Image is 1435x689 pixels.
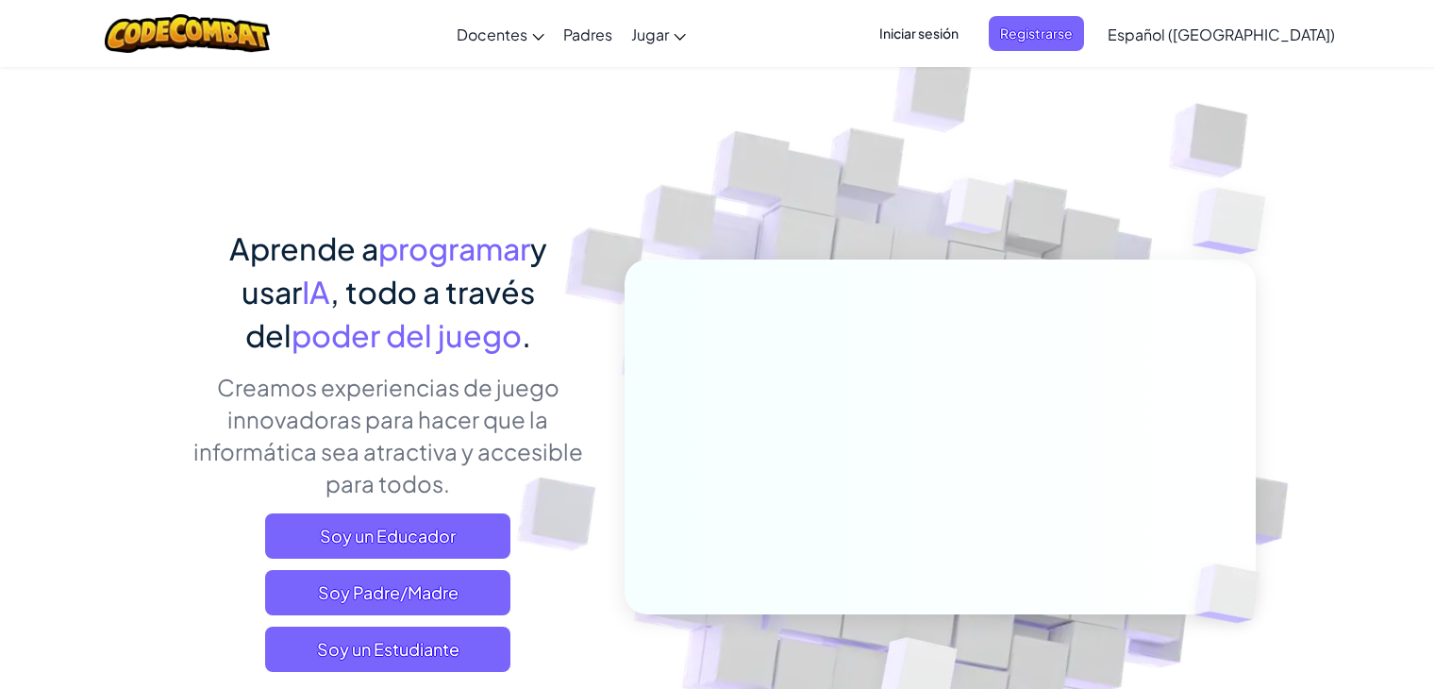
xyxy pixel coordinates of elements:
span: IA [302,273,330,311]
a: Jugar [622,8,695,59]
span: Jugar [631,25,669,44]
a: Soy Padre/Madre [265,570,510,615]
button: Soy un Estudiante [265,627,510,672]
span: programar [378,229,530,267]
img: Overlap cubes [909,141,1045,281]
p: Creamos experiencias de juego innovadoras para hacer que la informática sea atractiva y accesible... [180,371,596,499]
span: Español ([GEOGRAPHIC_DATA]) [1108,25,1335,44]
span: poder del juego [292,316,522,354]
img: CodeCombat logo [105,14,270,53]
span: Docentes [457,25,527,44]
a: Soy un Educador [265,513,510,559]
a: Español ([GEOGRAPHIC_DATA]) [1098,8,1344,59]
span: . [522,316,531,354]
button: Registrarse [989,16,1084,51]
img: Overlap cubes [1155,142,1318,301]
span: Aprende a [229,229,378,267]
span: , todo a través del [245,273,535,354]
button: Iniciar sesión [868,16,970,51]
a: Padres [554,8,622,59]
img: Overlap cubes [1162,525,1304,663]
a: Docentes [447,8,554,59]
